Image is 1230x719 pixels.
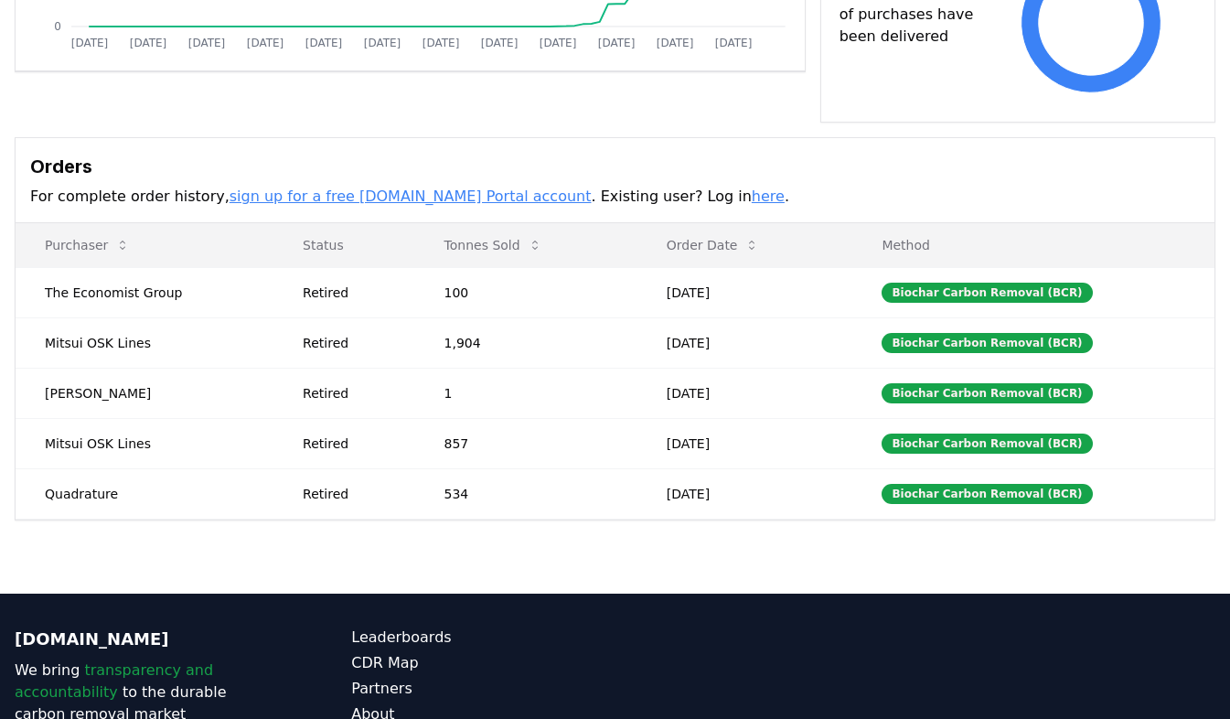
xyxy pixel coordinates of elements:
[637,468,853,519] td: [DATE]
[351,627,615,649] a: Leaderboards
[303,384,400,402] div: Retired
[30,153,1200,180] h3: Orders
[882,434,1092,454] div: Biochar Carbon Removal (BCR)
[540,37,577,49] tspan: [DATE]
[16,368,273,418] td: [PERSON_NAME]
[54,20,61,33] tspan: 0
[15,661,213,701] span: transparency and accountability
[882,283,1092,303] div: Biochar Carbon Removal (BCR)
[30,186,1200,208] p: For complete order history, . Existing user? Log in .
[637,317,853,368] td: [DATE]
[415,418,637,468] td: 857
[71,37,109,49] tspan: [DATE]
[652,227,775,263] button: Order Date
[16,317,273,368] td: Mitsui OSK Lines
[715,37,753,49] tspan: [DATE]
[415,368,637,418] td: 1
[303,334,400,352] div: Retired
[30,227,144,263] button: Purchaser
[188,37,226,49] tspan: [DATE]
[415,468,637,519] td: 534
[303,284,400,302] div: Retired
[430,227,557,263] button: Tonnes Sold
[422,37,460,49] tspan: [DATE]
[657,37,694,49] tspan: [DATE]
[230,188,592,205] a: sign up for a free [DOMAIN_NAME] Portal account
[130,37,167,49] tspan: [DATE]
[481,37,519,49] tspan: [DATE]
[882,383,1092,403] div: Biochar Carbon Removal (BCR)
[415,267,637,317] td: 100
[598,37,636,49] tspan: [DATE]
[351,678,615,700] a: Partners
[637,368,853,418] td: [DATE]
[303,485,400,503] div: Retired
[752,188,785,205] a: here
[882,484,1092,504] div: Biochar Carbon Removal (BCR)
[351,652,615,674] a: CDR Map
[288,236,400,254] p: Status
[16,468,273,519] td: Quadrature
[305,37,343,49] tspan: [DATE]
[303,435,400,453] div: Retired
[16,418,273,468] td: Mitsui OSK Lines
[364,37,401,49] tspan: [DATE]
[15,627,278,652] p: [DOMAIN_NAME]
[415,317,637,368] td: 1,904
[637,418,853,468] td: [DATE]
[637,267,853,317] td: [DATE]
[16,267,273,317] td: The Economist Group
[882,333,1092,353] div: Biochar Carbon Removal (BCR)
[247,37,284,49] tspan: [DATE]
[867,236,1200,254] p: Method
[840,4,986,48] p: of purchases have been delivered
